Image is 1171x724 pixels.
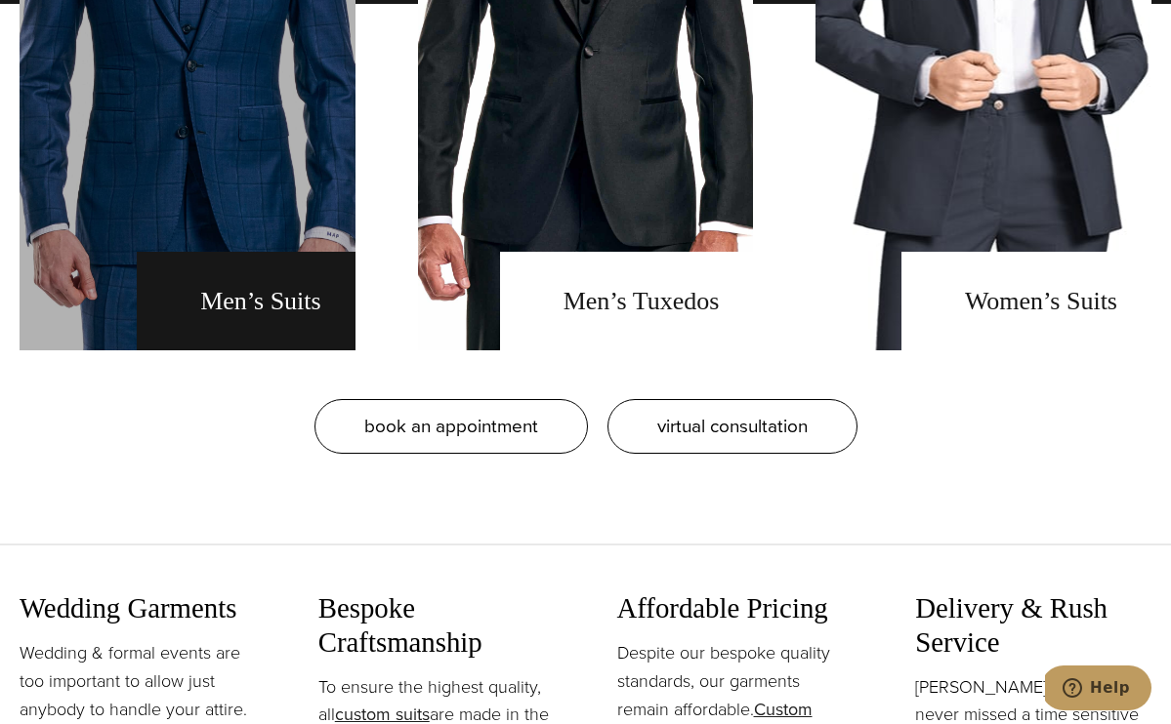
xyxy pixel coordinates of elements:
span: book an appointment [364,412,538,440]
h3: Delivery & Rush Service [915,591,1151,659]
h3: Affordable Pricing [617,591,854,625]
h3: Wedding Garments [20,591,256,625]
iframe: Opens a widget where you can chat to one of our agents [1045,665,1151,714]
h3: Bespoke Craftsmanship [318,591,555,659]
a: book an appointment [314,399,588,454]
span: virtual consultation [657,412,808,440]
a: virtual consultation [607,399,857,454]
